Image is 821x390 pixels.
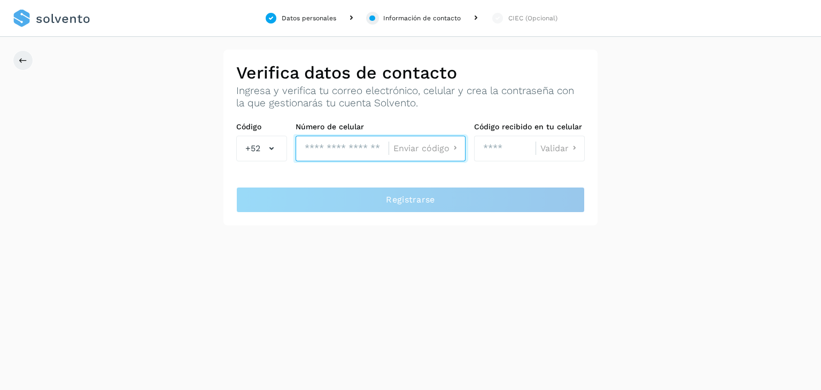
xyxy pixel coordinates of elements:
[245,142,260,155] span: +52
[236,63,585,83] h2: Verifica datos de contacto
[282,13,336,23] div: Datos personales
[386,194,435,206] span: Registrarse
[474,122,585,131] label: Código recibido en tu celular
[540,144,569,153] span: Validar
[296,122,466,131] label: Número de celular
[383,13,461,23] div: Información de contacto
[236,85,585,110] p: Ingresa y verifica tu correo electrónico, celular y crea la contraseña con la que gestionarás tu ...
[540,143,580,154] button: Validar
[236,187,585,213] button: Registrarse
[393,144,450,153] span: Enviar código
[508,13,557,23] div: CIEC (Opcional)
[236,122,287,131] label: Código
[393,143,461,154] button: Enviar código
